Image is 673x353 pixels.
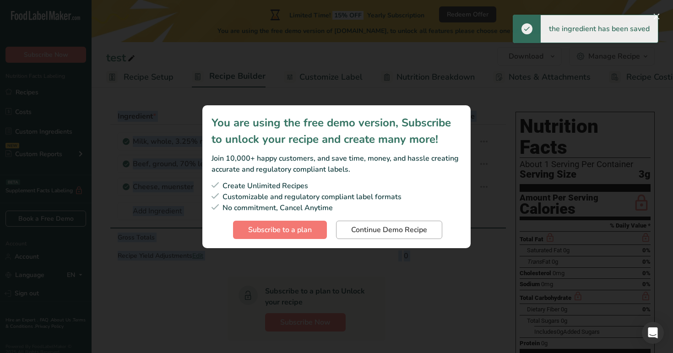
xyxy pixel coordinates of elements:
[212,202,461,213] div: No commitment, Cancel Anytime
[233,221,327,239] button: Subscribe to a plan
[212,114,461,147] div: You are using the free demo version, Subscribe to unlock your recipe and create many more!
[248,224,312,235] span: Subscribe to a plan
[642,322,664,344] div: Open Intercom Messenger
[336,221,442,239] button: Continue Demo Recipe
[212,153,461,175] div: Join 10,000+ happy customers, and save time, money, and hassle creating accurate and regulatory c...
[212,180,461,191] div: Create Unlimited Recipes
[541,15,658,43] div: the ingredient has been saved
[212,191,461,202] div: Customizable and regulatory compliant label formats
[351,224,427,235] span: Continue Demo Recipe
